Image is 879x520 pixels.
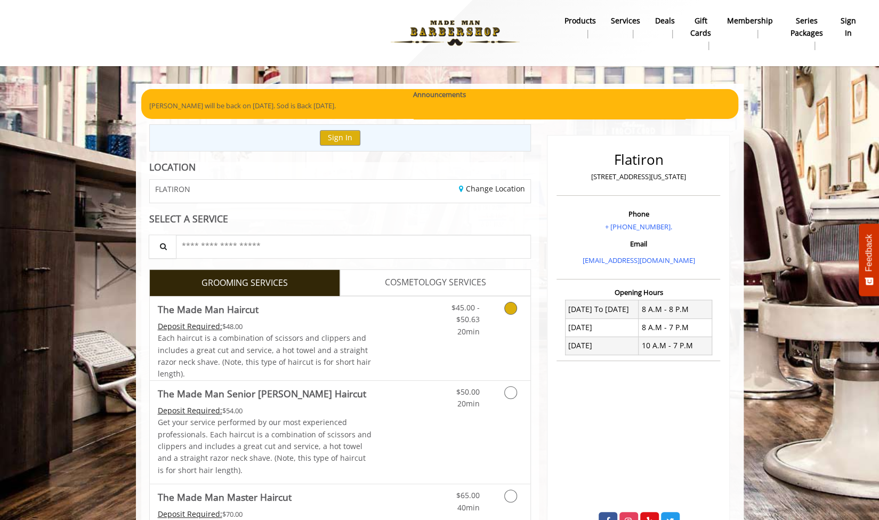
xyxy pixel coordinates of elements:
[149,214,531,224] div: SELECT A SERVICE
[639,318,712,337] td: 8 A.M - 7 P.M
[559,240,717,247] h3: Email
[557,13,603,41] a: Productsproducts
[565,337,639,355] td: [DATE]
[841,15,856,39] b: sign in
[559,152,717,167] h2: Flatiron
[727,15,773,27] b: Membership
[610,15,640,27] b: Services
[565,318,639,337] td: [DATE]
[859,223,879,296] button: Feedback - Show survey
[149,161,196,173] b: LOCATION
[559,210,717,218] h3: Phone
[557,289,720,296] h3: Opening Hours
[456,490,479,500] span: $65.00
[564,15,595,27] b: products
[149,235,176,259] button: Service Search
[158,417,372,476] p: Get your service performed by our most experienced professionals. Each haircut is a combination o...
[382,4,528,62] img: Made Man Barbershop logo
[459,183,525,194] a: Change Location
[201,276,288,290] span: GROOMING SERVICES
[451,302,479,324] span: $45.00 - $50.63
[158,321,222,331] span: This service needs some Advance to be paid before we block your appointment
[456,387,479,397] span: $50.00
[158,405,222,415] span: This service needs some Advance to be paid before we block your appointment
[457,326,479,337] span: 20min
[413,89,466,100] b: Announcements
[639,337,712,355] td: 10 A.M - 7 P.M
[603,13,647,41] a: ServicesServices
[158,508,372,520] div: $70.00
[155,185,190,193] span: FLATIRON
[158,333,371,379] span: Each haircut is a combination of scissors and clippers and includes a great cut and service, a ho...
[780,13,833,53] a: Series packagesSeries packages
[682,13,720,53] a: Gift cardsgift cards
[720,13,780,41] a: MembershipMembership
[149,100,730,111] p: [PERSON_NAME] will be back on [DATE]. Sod is Back [DATE].
[689,15,712,39] b: gift cards
[158,490,292,505] b: The Made Man Master Haircut
[158,321,372,332] div: $48.00
[158,509,222,519] span: This service needs some Advance to be paid before we block your appointment
[457,502,479,513] span: 40min
[639,300,712,318] td: 8 A.M - 8 P.M
[158,405,372,417] div: $54.00
[833,13,864,41] a: sign insign in
[158,386,366,401] b: The Made Man Senior [PERSON_NAME] Haircut
[605,222,672,231] a: + [PHONE_NUMBER].
[788,15,826,39] b: Series packages
[158,302,259,317] b: The Made Man Haircut
[864,234,874,271] span: Feedback
[655,15,674,27] b: Deals
[582,255,695,265] a: [EMAIL_ADDRESS][DOMAIN_NAME]
[385,276,486,290] span: COSMETOLOGY SERVICES
[565,300,639,318] td: [DATE] To [DATE]
[457,398,479,409] span: 20min
[647,13,682,41] a: DealsDeals
[559,171,717,182] p: [STREET_ADDRESS][US_STATE]
[320,130,360,146] button: Sign In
